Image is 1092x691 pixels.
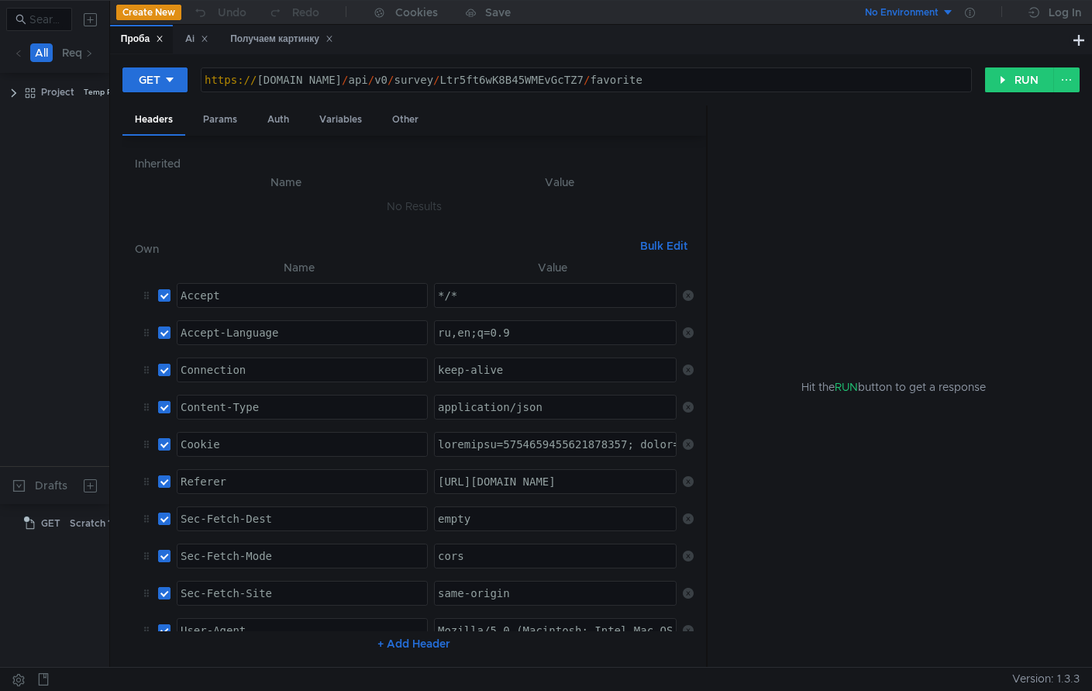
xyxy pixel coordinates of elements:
div: Ai [185,31,208,47]
button: Bulk Edit [634,237,694,255]
input: Search... [29,11,63,28]
div: Temp Project [84,81,133,104]
span: GET [41,512,60,535]
div: GET [139,71,160,88]
h6: Inherited [135,154,694,173]
div: Проба [121,31,164,47]
button: + Add Header [371,634,456,653]
div: Получаем картинку [230,31,333,47]
div: Params [191,105,250,134]
button: All [30,43,53,62]
div: Auth [255,105,301,134]
div: Scratch 1 [70,512,112,535]
span: RUN [835,380,858,394]
div: Undo [218,3,246,22]
div: Drafts [35,476,67,495]
span: Hit the button to get a response [801,378,986,396]
th: Name [171,258,429,277]
th: Name [147,173,425,192]
div: Redo [292,3,319,22]
span: Version: 1.3.3 [1012,668,1080,690]
div: No Environment [865,5,939,20]
button: GET [122,67,188,92]
nz-embed-empty: No Results [387,199,442,213]
div: Project [41,81,74,104]
h6: Own [135,240,634,258]
button: Create New [116,5,181,20]
div: Other [380,105,431,134]
button: Redo [257,1,330,24]
div: Cookies [395,3,438,22]
div: Headers [122,105,185,136]
th: Value [428,258,677,277]
th: Value [425,173,694,192]
button: RUN [985,67,1054,92]
div: Save [485,7,511,18]
div: Log In [1049,3,1081,22]
button: Requests [57,43,114,62]
div: Variables [307,105,374,134]
button: Undo [181,1,257,24]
